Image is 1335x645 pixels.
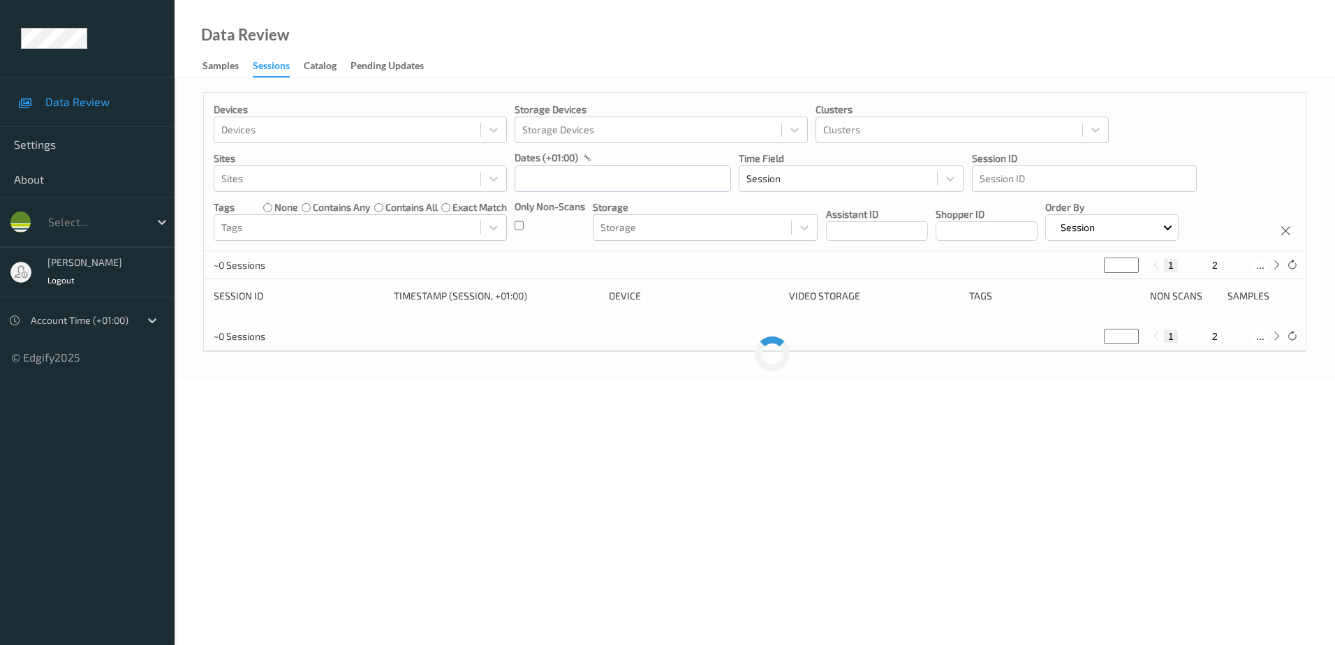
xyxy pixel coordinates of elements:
div: Catalog [304,59,337,76]
label: contains all [385,200,438,214]
p: Assistant ID [826,207,928,221]
p: Session [1056,221,1100,235]
label: none [274,200,298,214]
a: Samples [202,57,253,76]
button: 2 [1208,330,1222,343]
p: Storage Devices [515,103,808,117]
label: exact match [452,200,507,214]
p: Clusters [816,103,1109,117]
p: Sites [214,151,507,165]
button: ... [1252,330,1269,343]
p: dates (+01:00) [515,151,578,165]
div: Data Review [201,28,289,42]
p: ~0 Sessions [214,329,318,343]
p: Time Field [739,151,964,165]
p: Order By [1045,200,1179,214]
p: Shopper ID [936,207,1038,221]
label: contains any [313,200,370,214]
a: Sessions [253,57,304,77]
p: ~0 Sessions [214,258,318,272]
button: 2 [1208,259,1222,272]
div: Session ID [214,289,384,303]
p: Session ID [972,151,1197,165]
button: ... [1252,259,1269,272]
div: Pending Updates [351,59,424,76]
div: Device [609,289,779,303]
div: Sessions [253,59,290,77]
a: Catalog [304,57,351,76]
div: Non Scans [1150,289,1218,303]
button: 1 [1164,330,1178,343]
div: Tags [969,289,1139,303]
div: Samples [1227,289,1296,303]
div: Video Storage [789,289,959,303]
p: Storage [593,200,818,214]
div: Timestamp (Session, +01:00) [394,289,598,303]
div: Samples [202,59,239,76]
a: Pending Updates [351,57,438,76]
p: Tags [214,200,235,214]
p: Devices [214,103,507,117]
button: 1 [1164,259,1178,272]
p: Only Non-Scans [515,200,585,214]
